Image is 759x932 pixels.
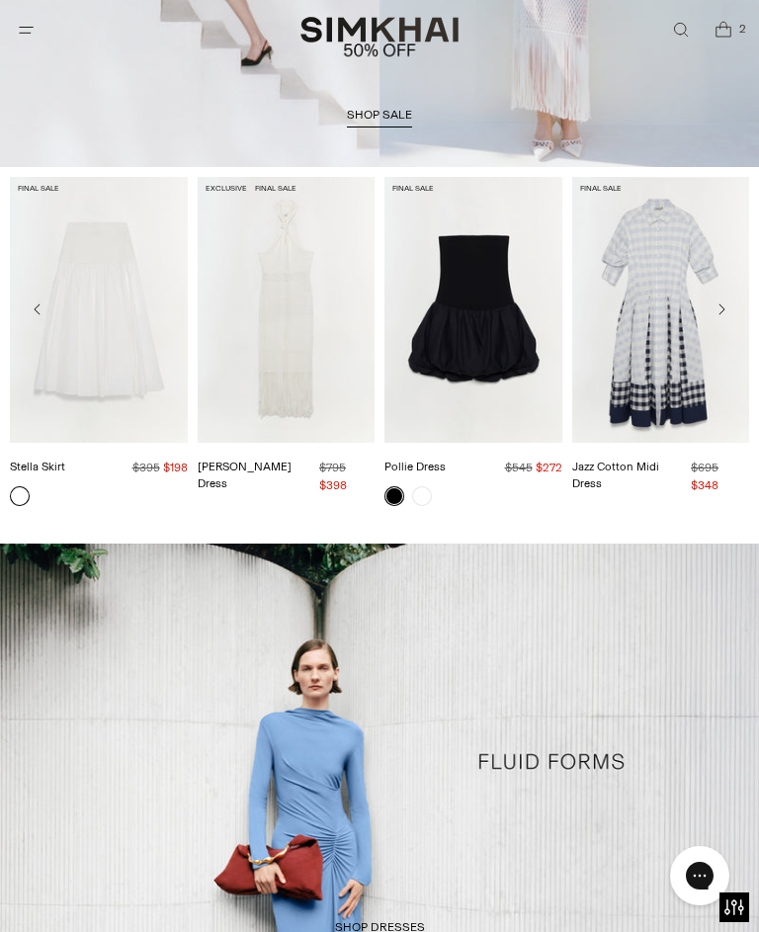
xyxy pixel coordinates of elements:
a: Open cart modal [703,10,743,50]
span: 2 [733,20,751,38]
span: $198 [163,461,188,474]
img: Jazz Cotton Midi Dress [572,177,750,443]
span: $272 [536,461,562,474]
s: $545 [505,461,533,474]
img: Sanchez Dress [198,177,376,443]
iframe: Gorgias live chat messenger [660,839,739,912]
a: SIMKHAI [300,16,459,44]
iframe: Sign Up via Text for Offers [16,857,199,916]
button: Move to previous carousel slide [20,292,55,327]
span: $398 [319,478,347,492]
a: Jazz Cotton Midi Dress [572,460,659,490]
s: $795 [319,461,346,474]
a: Open search modal [660,10,701,50]
a: Pollie Dress [384,460,446,473]
s: $395 [132,461,160,474]
img: Pollie Dress [384,177,562,443]
span: $348 [691,478,718,492]
a: [PERSON_NAME] Dress [198,460,292,490]
span: shop sale [347,108,412,122]
s: $695 [691,461,718,474]
button: Move to next carousel slide [704,292,739,327]
img: Stella Skirt [10,177,188,443]
a: Stella Skirt [10,460,65,473]
a: shop sale [347,108,412,127]
button: Open menu modal [6,10,46,50]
